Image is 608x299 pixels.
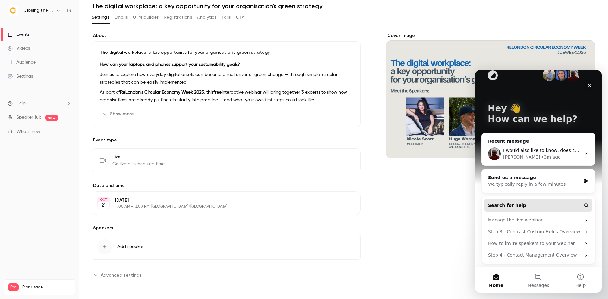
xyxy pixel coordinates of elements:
strong: free [213,90,222,95]
p: The digital workplace: a key opportunity for your organisation’s green strategy [100,49,353,56]
li: help-dropdown-opener [8,100,72,107]
p: Join us to explore how everyday digital assets can become a real driver of green change — through... [100,71,353,86]
div: Manage the live webinar [9,144,117,156]
span: Home [14,213,28,218]
h1: The digital workplace: a key opportunity for your organisation’s green strategy [92,2,595,10]
img: Profile image for Salim [13,78,26,90]
label: About [92,33,361,39]
div: Step 3 - Contrast Custom Fields Overview [9,156,117,168]
div: Videos [8,45,30,52]
a: SpeakerHub [16,114,41,121]
div: Step 4 - Contact Management Overview [13,182,106,189]
div: How to invite speakers to your webinar [13,170,106,177]
div: Audience [8,59,36,65]
button: UTM builder [133,12,159,22]
span: new [45,115,58,121]
section: Cover image [386,33,595,158]
p: 11:00 AM - 12:00 PM, [GEOGRAPHIC_DATA]/[GEOGRAPHIC_DATA] [115,204,327,209]
span: Advanced settings [101,272,142,278]
p: How can we help? [13,44,114,55]
button: Messages [42,197,84,223]
button: CTA [236,12,244,22]
button: Search for help [9,129,117,142]
h6: Closing the Loop [23,7,53,14]
button: Show more [100,109,138,119]
div: Send us a messageWe typically reply in a few minutes [6,99,120,123]
div: Settings [8,73,33,79]
p: 21 [101,202,106,209]
p: [DATE] [115,197,327,203]
button: Registrations [164,12,192,22]
div: Close [109,10,120,22]
button: Settings [92,12,109,22]
div: Step 3 - Contrast Custom Fields Overview [13,159,106,165]
div: OCT [98,197,109,202]
span: Help [16,100,26,107]
button: Emails [114,12,128,22]
span: Help [100,213,111,218]
img: Closing the Loop [8,5,18,16]
span: Live [112,154,165,160]
label: Date and time [92,183,361,189]
span: Go live at scheduled time [112,161,165,167]
span: What's new [16,128,40,135]
div: How to invite speakers to your webinar [9,168,117,179]
div: Step 4 - Contact Management Overview [9,179,117,191]
button: Analytics [197,12,217,22]
div: Manage the live webinar [13,147,106,153]
span: Add speaker [117,244,143,250]
button: Help [85,197,127,223]
div: Send us a message [13,104,106,111]
label: Speakers [92,225,361,231]
p: Event type [92,137,361,143]
button: Polls [222,12,231,22]
button: Add speaker [92,234,361,260]
span: Messages [53,213,74,218]
div: Events [8,31,29,38]
span: Pro [8,283,19,291]
div: [PERSON_NAME] [28,84,65,90]
div: Recent messageProfile image for SalimI would also like to know, does contrast create video record... [6,63,120,96]
div: Profile image for SalimI would also like to know, does contrast create video recordings for each ... [7,72,120,96]
span: I would also like to know, does contrast create video recordings for each speaker part after the ... [28,78,260,83]
p: Hey 👋 [13,33,114,44]
section: Advanced settings [92,270,361,280]
button: Advanced settings [92,270,145,280]
div: • 3m ago [66,84,85,90]
span: Plan usage [22,285,71,290]
span: Search for help [13,132,51,139]
div: Recent message [13,68,114,75]
p: As part of , this interactive webinar will bring together 3 experts to show how organisations are... [100,89,353,104]
iframe: Intercom live chat [475,70,602,293]
div: We typically reply in a few minutes [13,111,106,118]
strong: ReLondon’s Circular Economy Week 2025 [120,90,204,95]
strong: How can your laptops and phones support your sustainability goals? [100,62,240,67]
label: Cover image [386,33,595,39]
